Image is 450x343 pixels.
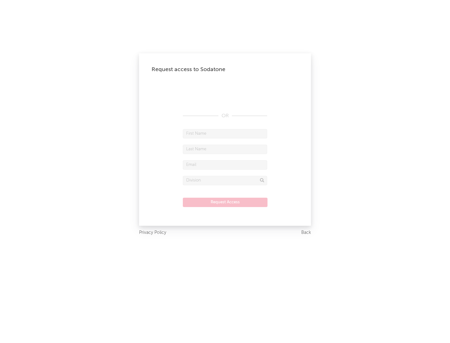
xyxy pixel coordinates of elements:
a: Back [301,229,311,237]
a: Privacy Policy [139,229,166,237]
div: OR [183,112,267,120]
input: Last Name [183,145,267,154]
input: First Name [183,129,267,138]
div: Request access to Sodatone [152,66,298,73]
button: Request Access [183,198,267,207]
input: Email [183,160,267,170]
input: Division [183,176,267,185]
